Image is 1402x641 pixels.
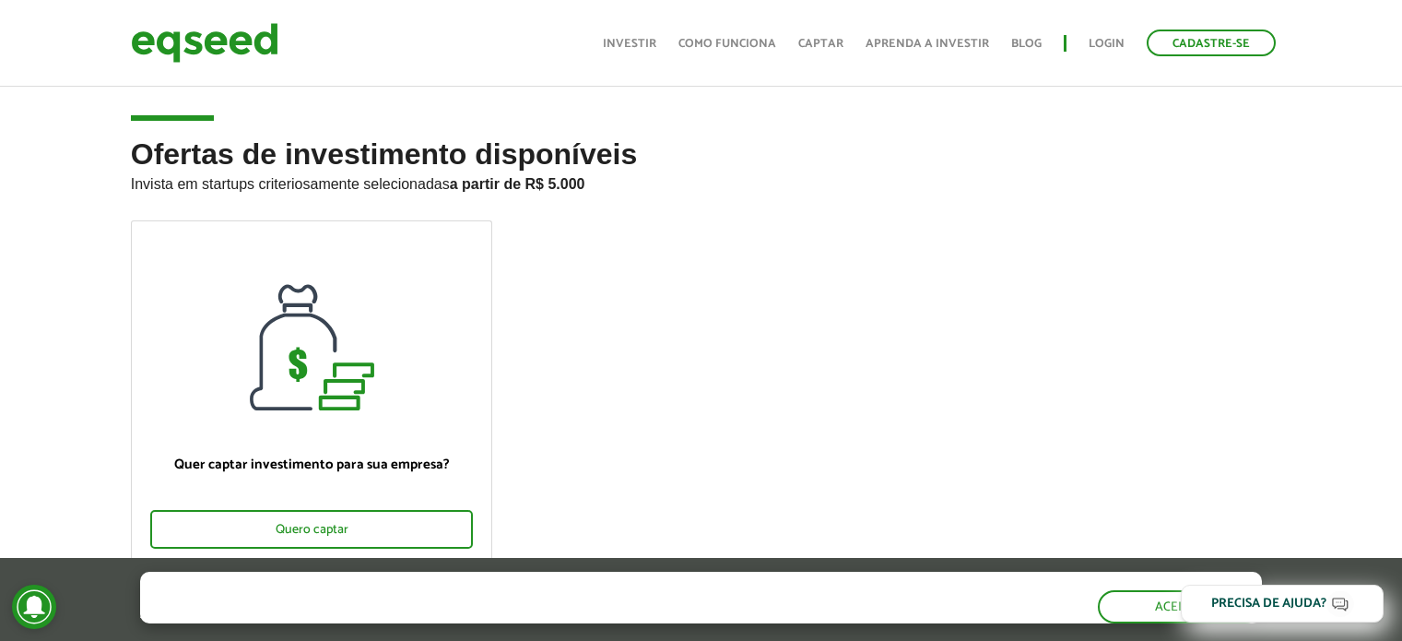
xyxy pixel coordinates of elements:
[140,605,807,623] p: Ao clicar em "aceitar", você aceita nossa .
[866,38,989,50] a: Aprenda a investir
[1098,590,1262,623] button: Aceitar
[150,457,474,473] p: Quer captar investimento para sua empresa?
[131,220,493,564] a: Quer captar investimento para sua empresa? Quero captar
[140,572,807,600] h5: O site da EqSeed utiliza cookies para melhorar sua navegação.
[131,138,1272,220] h2: Ofertas de investimento disponíveis
[1089,38,1125,50] a: Login
[150,510,474,549] div: Quero captar
[603,38,656,50] a: Investir
[131,171,1272,193] p: Invista em startups criteriosamente selecionadas
[798,38,843,50] a: Captar
[450,176,585,192] strong: a partir de R$ 5.000
[131,18,278,67] img: EqSeed
[383,607,596,623] a: política de privacidade e de cookies
[1147,30,1276,56] a: Cadastre-se
[1011,38,1042,50] a: Blog
[678,38,776,50] a: Como funciona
